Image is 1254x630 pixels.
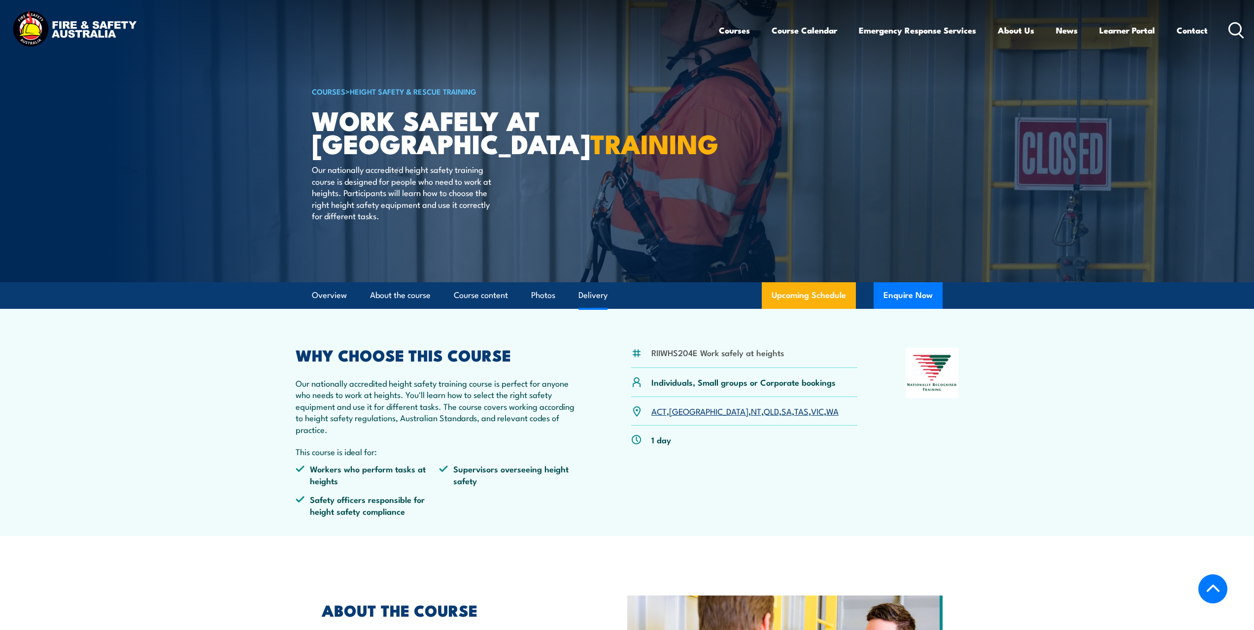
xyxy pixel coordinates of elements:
h6: > [312,85,555,97]
a: NT [751,405,761,417]
a: QLD [764,405,779,417]
li: RIIWHS204E Work safely at heights [651,347,784,358]
p: Our nationally accredited height safety training course is designed for people who need to work a... [312,164,492,221]
p: 1 day [651,434,671,445]
strong: TRAINING [590,122,718,163]
a: Contact [1177,17,1208,43]
a: Learner Portal [1099,17,1155,43]
p: This course is ideal for: [296,446,583,457]
a: News [1056,17,1078,43]
a: About Us [998,17,1034,43]
a: Photos [531,282,555,308]
h1: Work Safely at [GEOGRAPHIC_DATA] [312,108,555,154]
a: Emergency Response Services [859,17,976,43]
a: About the course [370,282,431,308]
li: Supervisors overseeing height safety [439,463,583,486]
a: Height Safety & Rescue Training [350,86,476,97]
a: Upcoming Schedule [762,282,856,309]
h2: WHY CHOOSE THIS COURSE [296,348,583,362]
a: Delivery [578,282,608,308]
a: Overview [312,282,347,308]
button: Enquire Now [874,282,943,309]
li: Workers who perform tasks at heights [296,463,440,486]
p: Our nationally accredited height safety training course is perfect for anyone who needs to work a... [296,377,583,435]
a: VIC [811,405,824,417]
a: WA [826,405,839,417]
a: Course Calendar [772,17,837,43]
a: ACT [651,405,667,417]
a: TAS [794,405,809,417]
a: Courses [719,17,750,43]
p: , , , , , , , [651,405,839,417]
a: [GEOGRAPHIC_DATA] [669,405,748,417]
h2: ABOUT THE COURSE [322,603,582,617]
a: Course content [454,282,508,308]
p: Individuals, Small groups or Corporate bookings [651,376,836,388]
li: Safety officers responsible for height safety compliance [296,494,440,517]
img: Nationally Recognised Training logo. [906,348,959,398]
a: COURSES [312,86,345,97]
a: SA [781,405,792,417]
